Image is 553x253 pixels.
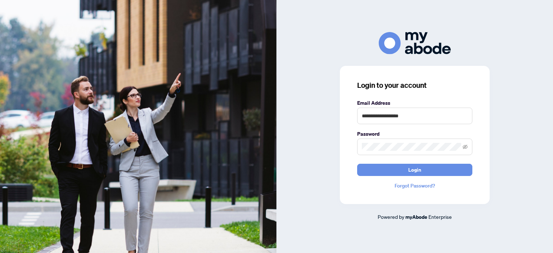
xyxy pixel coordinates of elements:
[428,213,452,220] span: Enterprise
[357,164,472,176] button: Login
[357,99,472,107] label: Email Address
[408,164,421,176] span: Login
[463,144,468,149] span: eye-invisible
[357,182,472,190] a: Forgot Password?
[378,213,404,220] span: Powered by
[405,213,427,221] a: myAbode
[379,32,451,54] img: ma-logo
[357,80,472,90] h3: Login to your account
[357,130,472,138] label: Password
